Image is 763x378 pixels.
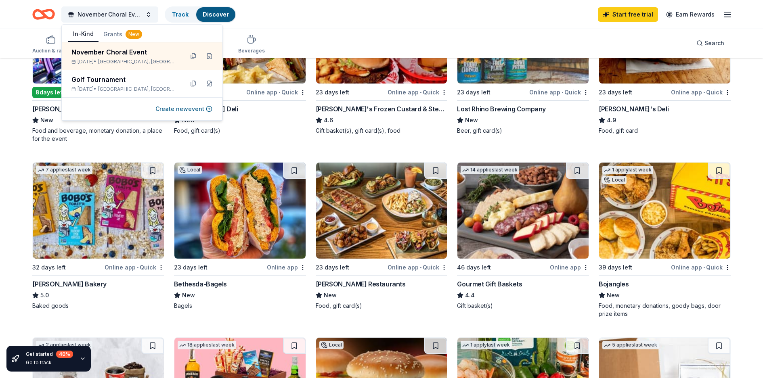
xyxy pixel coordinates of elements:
div: Gift basket(s) [457,302,589,310]
span: November Choral Event [78,10,142,19]
button: In-Kind [68,27,99,42]
button: Create newevent [155,104,212,114]
a: Track [172,11,188,18]
span: • [137,264,138,271]
div: 23 days left [599,88,632,97]
a: Image for Gourmet Gift Baskets14 applieslast week46 days leftOnline appGourmet Gift Baskets4.4Gif... [457,162,589,310]
a: Image for Bobo's Bakery7 applieslast week32 days leftOnline app•Quick[PERSON_NAME] Bakery5.0Baked... [32,162,164,310]
div: Food, gift card(s) [316,302,448,310]
button: Grants [99,27,147,42]
div: Bethesda-Bagels [174,279,227,289]
a: Home [32,5,55,24]
span: New [40,115,53,125]
img: Image for Thompson Restaurants [316,163,447,259]
div: [DATE] • [71,58,177,65]
span: 5.0 [40,290,49,300]
div: Food, gift card [599,127,731,135]
a: Image for Bethesda-BagelsLocal23 days leftOnline appBethesda-BagelsNewBagels [174,162,306,310]
div: Go to track [26,359,73,366]
a: Earn Rewards [661,7,719,22]
div: Online app [550,262,589,272]
a: Image for Bojangles1 applylast weekLocal39 days leftOnline app•QuickBojanglesNewFood, monetary do... [599,162,731,318]
div: 23 days left [174,263,208,272]
div: Beer, gift card(s) [457,127,589,135]
div: 40 % [56,351,73,358]
div: [PERSON_NAME]'s Frozen Custard & Steakburgers [316,104,448,114]
span: 4.9 [607,115,616,125]
div: Auction & raffle [32,48,69,54]
div: Local [178,166,202,174]
div: Bojangles [599,279,629,289]
div: Online app [267,262,306,272]
div: [PERSON_NAME] Bakery [32,279,107,289]
span: • [703,264,705,271]
div: 23 days left [316,88,349,97]
div: 23 days left [457,88,491,97]
img: Image for Bethesda-Bagels [174,163,306,259]
div: November Choral Event [71,47,177,57]
div: 1 apply last week [602,166,653,174]
button: November Choral Event [61,6,158,23]
button: Beverages [238,31,265,58]
a: Image for Thompson Restaurants23 days leftOnline app•Quick[PERSON_NAME] RestaurantsNewFood, gift ... [316,162,448,310]
div: Food and beverage, monetary donation, a place for the event [32,127,164,143]
img: Image for Gourmet Gift Baskets [457,163,589,259]
span: New [182,290,195,300]
span: [GEOGRAPHIC_DATA], [GEOGRAPHIC_DATA] [98,86,177,92]
div: Online app Quick [388,87,447,97]
div: Lost Rhino Brewing Company [457,104,546,114]
div: Online app Quick [671,262,731,272]
button: Auction & raffle [32,31,69,58]
img: Image for Bobo's Bakery [33,163,164,259]
div: [PERSON_NAME]'s Gaming [32,104,114,114]
span: • [279,89,280,96]
span: • [420,264,421,271]
div: 14 applies last week [461,166,519,174]
div: Food, gift card(s) [174,127,306,135]
div: Baked goods [32,302,164,310]
div: 7 applies last week [36,166,92,174]
div: Food, monetary donations, goody bags, door prize items [599,302,731,318]
div: 18 applies last week [178,341,236,349]
span: • [562,89,563,96]
div: 32 days left [32,263,66,272]
div: Local [319,341,344,349]
div: 23 days left [316,263,349,272]
button: TrackDiscover [165,6,236,23]
div: Online app Quick [105,262,164,272]
div: Local [602,176,627,184]
div: Get started [26,351,73,358]
span: 4.4 [465,290,475,300]
div: 39 days left [599,263,632,272]
div: 8 days left [32,87,67,98]
div: Online app Quick [529,87,589,97]
div: Gift basket(s), gift card(s), food [316,127,448,135]
span: Search [704,38,724,48]
div: 46 days left [457,263,491,272]
a: Start free trial [598,7,658,22]
div: 1 apply last week [461,341,511,349]
img: Image for Bojangles [599,163,730,259]
div: Online app Quick [246,87,306,97]
span: • [703,89,705,96]
span: New [324,290,337,300]
div: New [126,30,142,39]
div: [PERSON_NAME] Restaurants [316,279,406,289]
div: 5 applies last week [602,341,659,349]
button: Search [690,35,731,51]
span: New [465,115,478,125]
span: 4.6 [324,115,333,125]
a: Discover [203,11,229,18]
div: Beverages [238,48,265,54]
div: Online app Quick [388,262,447,272]
span: New [607,290,620,300]
div: [PERSON_NAME]'s Deli [599,104,669,114]
div: Golf Tournament [71,75,177,84]
div: Gourmet Gift Baskets [457,279,522,289]
span: • [420,89,421,96]
div: [DATE] • [71,86,177,92]
span: [GEOGRAPHIC_DATA], [GEOGRAPHIC_DATA] [98,58,177,65]
div: Online app Quick [671,87,731,97]
div: Bagels [174,302,306,310]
